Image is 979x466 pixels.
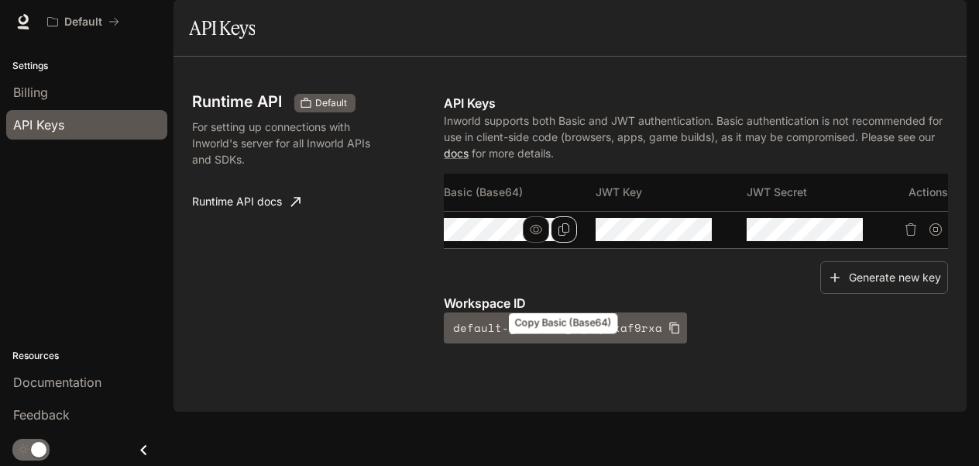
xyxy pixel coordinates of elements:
[923,217,948,242] button: Suspend API key
[820,261,948,295] button: Generate new key
[40,6,126,37] button: All workspaces
[444,174,595,211] th: Basic (Base64)
[509,313,618,334] div: Copy Basic (Base64)
[898,174,948,211] th: Actions
[444,112,948,161] p: Inworld supports both Basic and JWT authentication. Basic authentication is not recommended for u...
[747,174,898,211] th: JWT Secret
[898,217,923,242] button: Delete API key
[444,294,948,312] p: Workspace ID
[309,96,353,110] span: Default
[64,16,102,29] p: Default
[189,12,255,43] h1: API Keys
[294,94,356,112] div: These keys will apply to your current workspace only
[186,186,307,217] a: Runtime API docs
[192,94,282,109] h3: Runtime API
[596,174,747,211] th: JWT Key
[444,94,948,112] p: API Keys
[444,312,687,343] button: default-godsemfhymqxmphkaf9rxa
[551,216,577,243] button: Copy Basic (Base64)
[192,119,372,167] p: For setting up connections with Inworld's server for all Inworld APIs and SDKs.
[444,147,469,160] a: docs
